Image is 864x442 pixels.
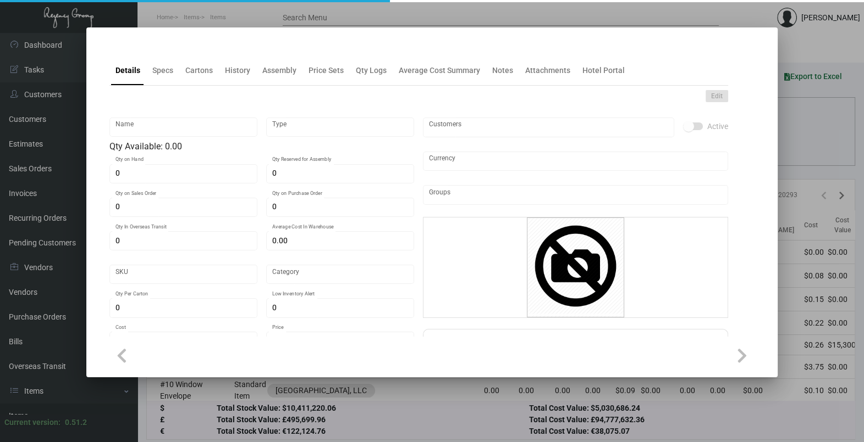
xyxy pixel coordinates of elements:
div: Qty Available: 0.00 [109,140,414,153]
div: Hotel Portal [582,65,625,76]
div: Details [115,65,140,76]
div: Average Cost Summary [399,65,480,76]
div: Attachments [525,65,570,76]
div: 0.51.2 [65,417,87,428]
div: Qty Logs [356,65,387,76]
div: Assembly [262,65,296,76]
div: Cartons [185,65,213,76]
span: Active [707,120,728,133]
input: Add new.. [429,191,722,199]
div: Specs [152,65,173,76]
input: Add new.. [429,123,668,132]
div: Current version: [4,417,60,428]
span: Edit [711,92,723,101]
div: Price Sets [309,65,344,76]
button: Edit [706,90,728,102]
div: History [225,65,250,76]
div: Notes [492,65,513,76]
